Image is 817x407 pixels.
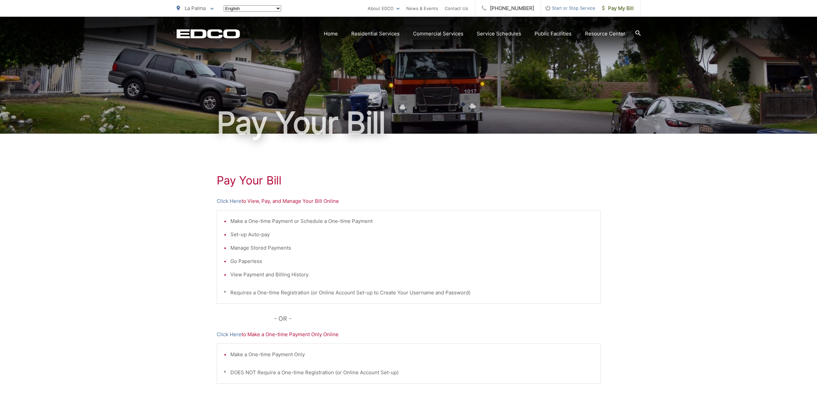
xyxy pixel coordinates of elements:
[368,4,400,12] a: About EDCO
[230,351,594,359] li: Make a One-time Payment Only
[224,289,594,297] p: * Requires a One-time Registration (or Online Account Set-up to Create Your Username and Password)
[230,271,594,279] li: View Payment and Billing History
[602,4,634,12] span: Pay My Bill
[185,5,206,11] span: La Palma
[224,5,281,12] select: Select a language
[585,30,625,38] a: Resource Center
[351,30,400,38] a: Residential Services
[230,244,594,252] li: Manage Stored Payments
[535,30,572,38] a: Public Facilities
[477,30,521,38] a: Service Schedules
[217,197,601,205] p: to View, Pay, and Manage Your Bill Online
[217,174,601,187] h1: Pay Your Bill
[406,4,438,12] a: News & Events
[217,330,241,338] a: Click Here
[230,217,594,225] li: Make a One-time Payment or Schedule a One-time Payment
[217,197,241,205] a: Click Here
[217,330,601,338] p: to Make a One-time Payment Only Online
[177,29,240,38] a: EDCD logo. Return to the homepage.
[324,30,338,38] a: Home
[177,106,641,140] h1: Pay Your Bill
[230,231,594,239] li: Set-up Auto-pay
[224,369,594,377] p: * DOES NOT Require a One-time Registration (or Online Account Set-up)
[230,257,594,265] li: Go Paperless
[413,30,463,38] a: Commercial Services
[445,4,468,12] a: Contact Us
[274,314,601,324] p: - OR -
